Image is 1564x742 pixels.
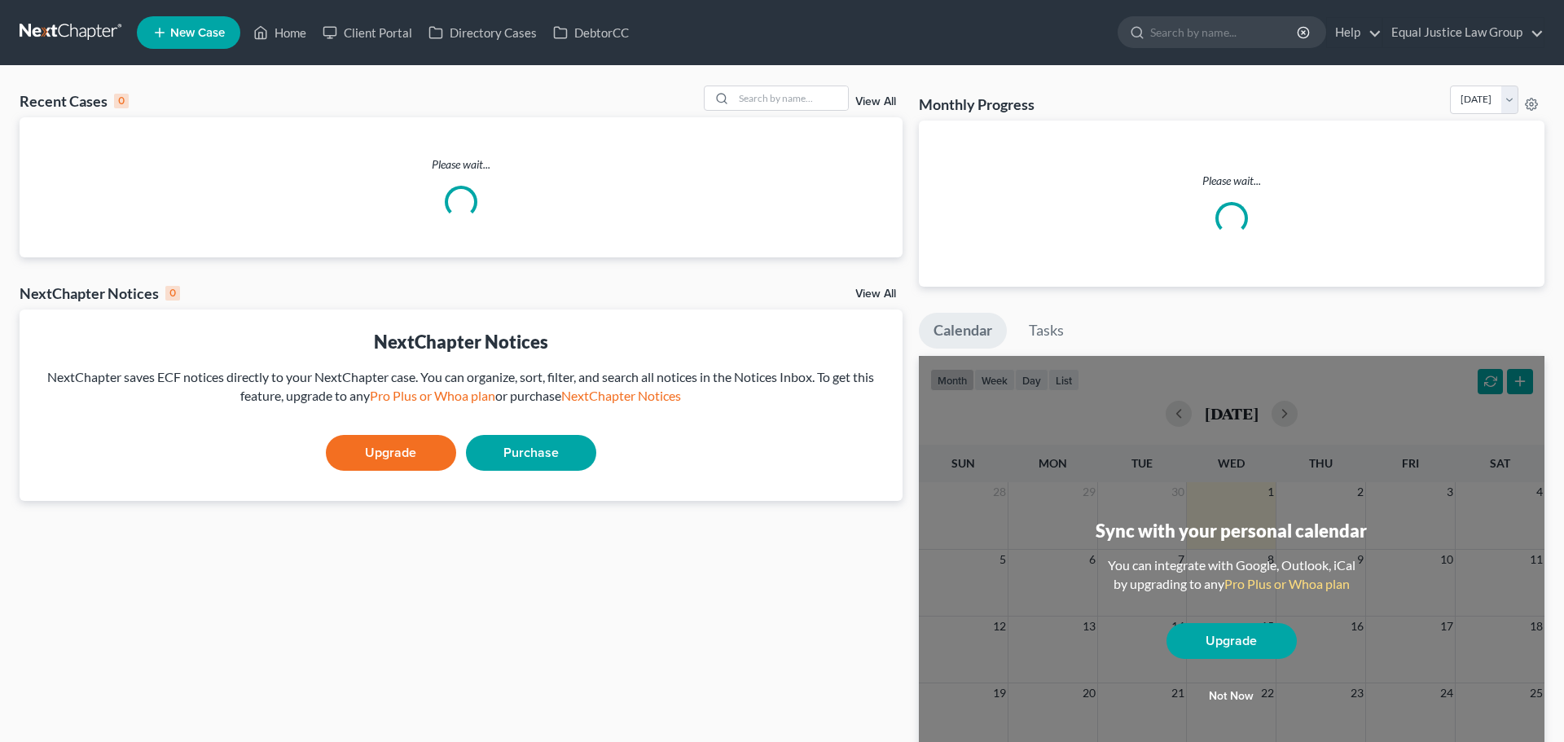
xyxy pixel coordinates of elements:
input: Search by name... [1150,17,1299,47]
div: NextChapter saves ECF notices directly to your NextChapter case. You can organize, sort, filter, ... [33,368,890,406]
div: NextChapter Notices [33,329,890,354]
a: Pro Plus or Whoa plan [370,388,495,403]
a: NextChapter Notices [561,388,681,403]
a: Calendar [919,313,1007,349]
a: Upgrade [326,435,456,471]
p: Please wait... [932,173,1531,189]
a: Equal Justice Law Group [1383,18,1544,47]
a: Client Portal [314,18,420,47]
button: Not now [1166,680,1297,713]
a: Upgrade [1166,623,1297,659]
div: NextChapter Notices [20,283,180,303]
a: Tasks [1014,313,1079,349]
span: New Case [170,27,225,39]
div: Sync with your personal calendar [1096,518,1367,543]
div: 0 [165,286,180,301]
a: DebtorCC [545,18,637,47]
div: You can integrate with Google, Outlook, iCal by upgrading to any [1101,556,1362,594]
a: Pro Plus or Whoa plan [1224,576,1350,591]
a: Home [245,18,314,47]
a: Directory Cases [420,18,545,47]
a: View All [855,288,896,300]
div: 0 [114,94,129,108]
p: Please wait... [20,156,903,173]
h3: Monthly Progress [919,94,1035,114]
div: Recent Cases [20,91,129,111]
a: Help [1327,18,1382,47]
a: Purchase [466,435,596,471]
a: View All [855,96,896,108]
input: Search by name... [734,86,848,110]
